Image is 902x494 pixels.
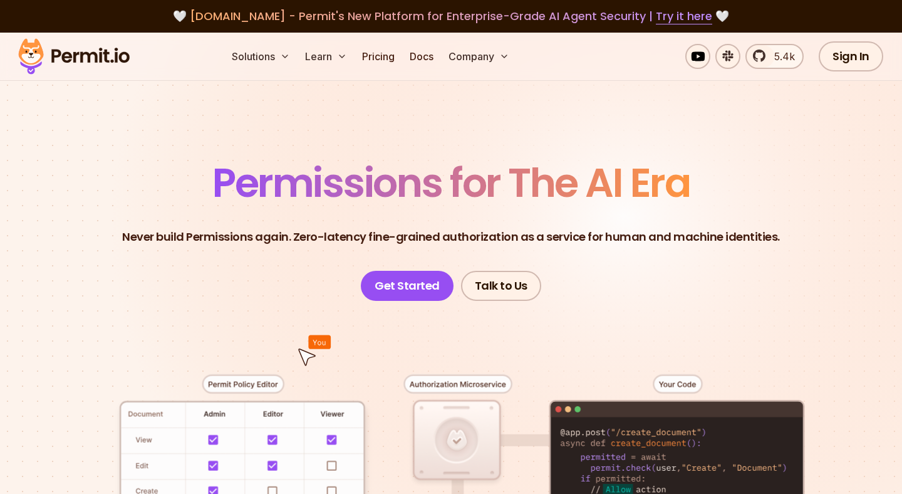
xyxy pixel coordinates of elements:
[122,228,780,246] p: Never build Permissions again. Zero-latency fine-grained authorization as a service for human and...
[405,44,438,69] a: Docs
[190,8,712,24] span: [DOMAIN_NAME] - Permit's New Platform for Enterprise-Grade AI Agent Security |
[30,8,872,25] div: 🤍 🤍
[819,41,883,71] a: Sign In
[300,44,352,69] button: Learn
[767,49,795,64] span: 5.4k
[212,155,690,211] span: Permissions for The AI Era
[443,44,514,69] button: Company
[13,35,135,78] img: Permit logo
[357,44,400,69] a: Pricing
[745,44,804,69] a: 5.4k
[361,271,454,301] a: Get Started
[227,44,295,69] button: Solutions
[656,8,712,24] a: Try it here
[461,271,541,301] a: Talk to Us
